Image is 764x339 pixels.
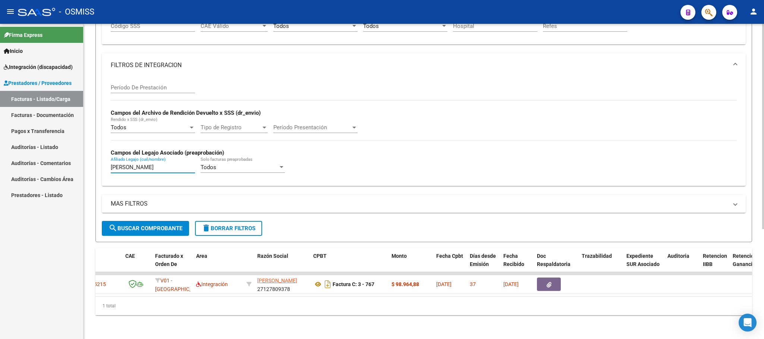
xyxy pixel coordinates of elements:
[739,314,757,332] div: Open Intercom Messenger
[88,281,106,287] span: 165215
[313,253,327,259] span: CPBT
[95,297,752,315] div: 1 total
[470,281,476,287] span: 37
[102,195,746,213] mat-expansion-panel-header: MAS FILTROS
[749,7,758,16] mat-icon: person
[109,224,117,232] mat-icon: search
[534,248,579,281] datatable-header-cell: Doc Respaldatoria
[111,110,261,116] strong: Campos del Archivo de Rendición Devuelto x SSS (dr_envio)
[257,276,307,292] div: 27127809378
[392,281,419,287] strong: $ 98.964,88
[323,278,333,290] i: Descargar documento
[389,248,433,281] datatable-header-cell: Monto
[363,23,379,29] span: Todos
[467,248,500,281] datatable-header-cell: Días desde Emisión
[273,23,289,29] span: Todos
[700,248,730,281] datatable-header-cell: Retencion IIBB
[623,248,664,281] datatable-header-cell: Expediente SUR Asociado
[254,248,310,281] datatable-header-cell: Razón Social
[202,225,255,232] span: Borrar Filtros
[6,7,15,16] mat-icon: menu
[500,248,534,281] datatable-header-cell: Fecha Recibido
[102,221,189,236] button: Buscar Comprobante
[201,164,216,171] span: Todos
[4,31,43,39] span: Firma Express
[196,253,207,259] span: Area
[470,253,496,267] span: Días desde Emisión
[626,253,660,267] span: Expediente SUR Asociado
[579,248,623,281] datatable-header-cell: Trazabilidad
[537,253,570,267] span: Doc Respaldatoria
[111,149,224,156] strong: Campos del Legajo Asociado (preaprobación)
[436,281,452,287] span: [DATE]
[201,124,261,131] span: Tipo de Registro
[4,63,73,71] span: Integración (discapacidad)
[125,253,135,259] span: CAE
[4,79,72,87] span: Prestadores / Proveedores
[152,248,193,281] datatable-header-cell: Facturado x Orden De
[582,253,612,259] span: Trazabilidad
[193,248,243,281] datatable-header-cell: Area
[503,253,524,267] span: Fecha Recibido
[196,281,228,287] span: Integración
[111,124,126,131] span: Todos
[202,224,211,232] mat-icon: delete
[155,253,183,267] span: Facturado x Orden De
[433,248,467,281] datatable-header-cell: Fecha Cpbt
[201,23,261,29] span: CAE Válido
[333,281,374,287] strong: Factura C: 3 - 767
[436,253,463,259] span: Fecha Cpbt
[667,253,689,259] span: Auditoria
[664,248,700,281] datatable-header-cell: Auditoria
[122,248,152,281] datatable-header-cell: CAE
[102,53,746,77] mat-expansion-panel-header: FILTROS DE INTEGRACION
[195,221,262,236] button: Borrar Filtros
[102,77,746,186] div: FILTROS DE INTEGRACION
[111,200,728,208] mat-panel-title: MAS FILTROS
[85,248,122,281] datatable-header-cell: ID
[503,281,519,287] span: [DATE]
[703,253,727,267] span: Retencion IIBB
[257,253,288,259] span: Razón Social
[730,248,760,281] datatable-header-cell: Retención Ganancias
[109,225,182,232] span: Buscar Comprobante
[257,278,297,283] span: [PERSON_NAME]
[59,4,94,20] span: - OSMISS
[4,47,23,55] span: Inicio
[273,124,351,131] span: Período Presentación
[392,253,407,259] span: Monto
[310,248,389,281] datatable-header-cell: CPBT
[733,253,758,267] span: Retención Ganancias
[111,61,728,69] mat-panel-title: FILTROS DE INTEGRACION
